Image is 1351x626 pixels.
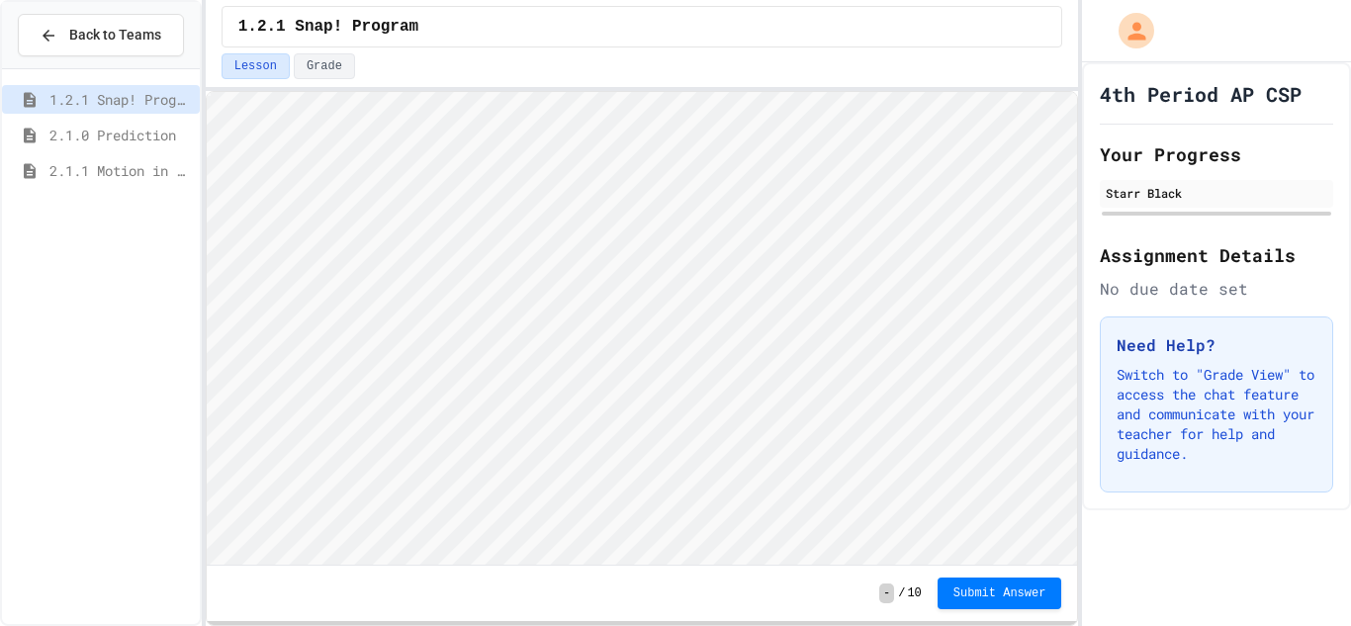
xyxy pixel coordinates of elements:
span: 2.1.0 Prediction [49,125,192,145]
span: 1.2.1 Snap! Program [49,89,192,110]
h1: 4th Period AP CSP [1100,80,1302,108]
h3: Need Help? [1117,333,1316,357]
div: Starr Black [1106,184,1327,202]
span: 2.1.1 Motion in Snap! [49,160,192,181]
div: No due date set [1100,277,1333,301]
span: Submit Answer [953,585,1046,601]
h2: Your Progress [1100,140,1333,168]
span: - [879,583,894,603]
span: 1.2.1 Snap! Program [238,15,418,39]
button: Submit Answer [938,578,1062,609]
h2: Assignment Details [1100,241,1333,269]
span: Back to Teams [69,25,161,45]
span: 10 [907,585,921,601]
button: Back to Teams [18,14,184,56]
div: My Account [1098,8,1159,53]
span: / [898,585,905,601]
iframe: Snap! Programming Environment [207,92,1078,565]
button: Grade [294,53,355,79]
button: Lesson [222,53,290,79]
p: Switch to "Grade View" to access the chat feature and communicate with your teacher for help and ... [1117,365,1316,464]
